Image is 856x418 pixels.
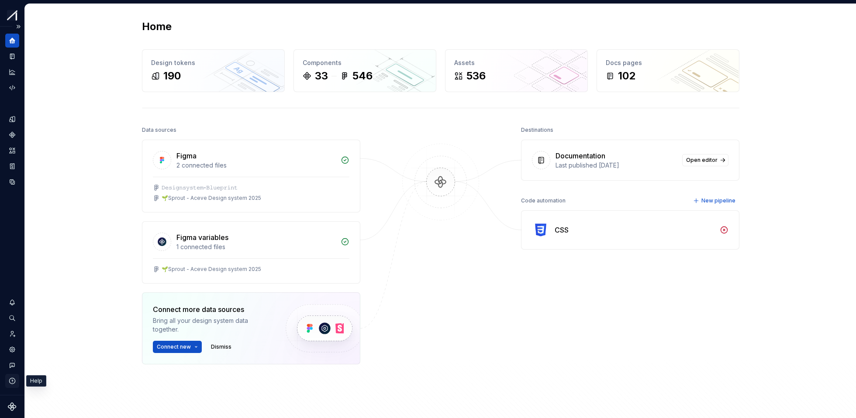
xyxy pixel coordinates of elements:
div: 🌱Sprout - Aceve Design system 2025 [162,195,261,202]
button: Contact support [5,358,19,372]
span: Dismiss [211,343,231,350]
a: Data sources [5,175,19,189]
div: Components [303,58,427,67]
button: New pipeline [690,195,739,207]
a: Components [5,128,19,142]
div: 🌱Sprout - Aceve Design system 2025 [162,266,261,273]
a: Assets536 [445,49,588,92]
a: Docs pages102 [597,49,739,92]
button: Notifications [5,295,19,309]
div: Design tokens [151,58,276,67]
button: Connect new [153,341,202,353]
div: Bring all your design system data together. [153,316,271,334]
div: CSS [555,225,569,235]
div: 546 [352,69,373,83]
a: Assets [5,144,19,158]
a: Design tokens190 [142,49,285,92]
div: Figma variables [176,232,228,243]
a: Documentation [5,49,19,63]
a: Figma2 connected files𝙳𝚎𝚜𝚒𝚐𝚗𝚜𝚢𝚜𝚝𝚎𝚖-𝙱𝚕𝚞𝚎𝚙𝚛𝚒𝚗𝚝🌱Sprout - Aceve Design system 2025 [142,140,360,212]
div: Figma [176,151,197,161]
span: New pipeline [701,197,735,204]
a: Components33546 [293,49,436,92]
img: b6c2a6ff-03c2-4811-897b-2ef07e5e0e51.png [7,10,17,21]
div: 190 [163,69,181,83]
h2: Home [142,20,172,34]
a: Storybook stories [5,159,19,173]
a: Open editor [682,154,728,166]
a: Code automation [5,81,19,95]
button: Search ⌘K [5,311,19,325]
a: Home [5,34,19,48]
a: Analytics [5,65,19,79]
span: Connect new [157,343,191,350]
div: Documentation [556,151,605,161]
button: Expand sidebar [12,21,24,33]
div: 102 [618,69,635,83]
a: Design tokens [5,112,19,126]
div: Last published [DATE] [556,161,677,170]
div: Code automation [521,195,566,207]
div: Help [26,375,46,387]
span: Open editor [686,157,718,164]
div: Connect more data sources [153,304,271,315]
a: Settings [5,343,19,356]
div: 33 [315,69,328,83]
div: 2 connected files [176,161,335,170]
div: Data sources [142,124,176,136]
div: 1 connected files [176,243,335,251]
button: Dismiss [207,341,235,353]
div: 536 [466,69,486,83]
div: Docs pages [606,58,730,67]
div: Destinations [521,124,553,136]
a: Invite team [5,327,19,341]
a: Figma variables1 connected files🌱Sprout - Aceve Design system 2025 [142,221,360,284]
div: 𝙳𝚎𝚜𝚒𝚐𝚗𝚜𝚢𝚜𝚝𝚎𝚖-𝙱𝚕𝚞𝚎𝚙𝚛𝚒𝚗𝚝 [162,184,238,191]
svg: Supernova Logo [8,402,17,411]
div: Assets [454,58,579,67]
